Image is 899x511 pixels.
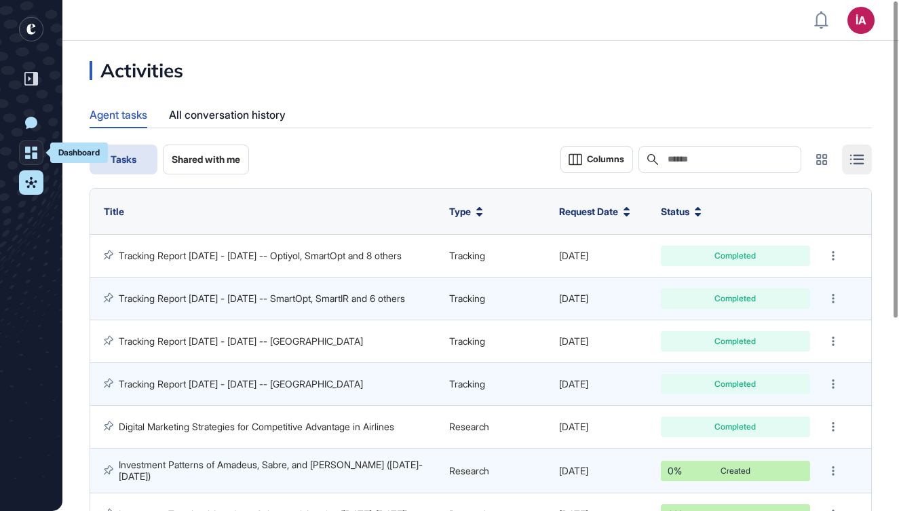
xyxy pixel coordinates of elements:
[449,292,485,304] span: Tracking
[661,206,702,218] button: Status
[449,465,489,476] span: Research
[90,145,157,174] button: Tasks
[587,154,624,164] span: Columns
[671,467,800,475] div: Created
[119,378,363,390] a: Tracking Report [DATE] - [DATE] -- [GEOGRAPHIC_DATA]
[671,423,800,431] div: Completed
[560,146,633,173] button: Columns
[449,421,489,432] span: Research
[104,206,124,217] span: Title
[119,459,423,481] a: Investment Patterns of Amadeus, Sabre, and [PERSON_NAME] ([DATE]-[DATE])
[671,295,800,303] div: Completed
[449,335,485,347] span: Tracking
[119,421,394,432] a: Digital Marketing Strategies for Competitive Advantage in Airlines
[169,102,286,128] div: All conversation history
[559,206,618,218] span: Request Date
[661,206,689,218] span: Status
[559,335,588,347] span: [DATE]
[90,61,183,80] div: Activities
[19,140,43,165] a: Dashboard
[559,206,630,218] button: Request Date
[559,250,588,261] span: [DATE]
[172,154,240,165] span: Shared with me
[19,17,43,41] div: entrapeer-logo
[119,335,363,347] a: Tracking Report [DATE] - [DATE] -- [GEOGRAPHIC_DATA]
[119,292,405,304] a: Tracking Report [DATE] - [DATE] -- SmartOpt, SmartIR and 6 others
[449,250,485,261] span: Tracking
[449,206,483,218] button: Type
[111,154,136,165] span: Tasks
[559,378,588,390] span: [DATE]
[90,102,147,127] div: Agent tasks
[847,7,875,34] button: İA
[671,337,800,345] div: Completed
[559,421,588,432] span: [DATE]
[559,292,588,304] span: [DATE]
[661,461,698,481] div: 0%
[449,206,471,218] span: Type
[449,378,485,390] span: Tracking
[559,465,588,476] span: [DATE]
[671,252,800,260] div: Completed
[671,380,800,388] div: Completed
[163,145,249,174] button: Shared with me
[119,250,402,261] a: Tracking Report [DATE] - [DATE] -- Optiyol, SmartOpt and 8 others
